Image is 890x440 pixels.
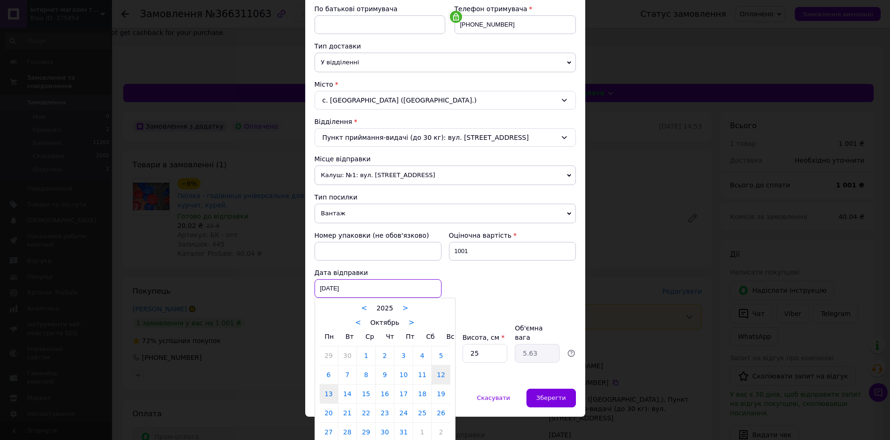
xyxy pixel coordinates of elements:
span: 2025 [377,304,393,312]
a: 20 [320,404,338,422]
a: 11 [413,365,431,384]
a: 18 [413,385,431,403]
span: Пн [325,333,334,340]
span: Сб [426,333,434,340]
a: 19 [432,385,450,403]
a: 25 [413,404,431,422]
a: 15 [357,385,375,403]
a: 21 [338,404,357,422]
a: 4 [413,346,431,365]
a: 17 [394,385,413,403]
span: Скасувати [477,394,510,401]
a: 9 [376,365,394,384]
a: 5 [432,346,450,365]
a: 30 [338,346,357,365]
span: Вт [345,333,354,340]
a: 22 [357,404,375,422]
a: 29 [320,346,338,365]
a: 13 [320,385,338,403]
a: 1 [357,346,375,365]
a: 14 [338,385,357,403]
a: 3 [394,346,413,365]
a: < [361,304,367,312]
span: Октябрь [371,319,399,326]
a: 6 [320,365,338,384]
a: < [355,318,361,327]
a: 16 [376,385,394,403]
a: 12 [432,365,450,384]
a: 26 [432,404,450,422]
span: Вс [447,333,455,340]
a: 10 [394,365,413,384]
span: Пт [406,333,414,340]
a: > [408,318,414,327]
a: 23 [376,404,394,422]
span: Ср [365,333,374,340]
a: > [402,304,408,312]
a: 7 [338,365,357,384]
a: 8 [357,365,375,384]
a: 24 [394,404,413,422]
a: 2 [376,346,394,365]
span: Зберегти [536,394,566,401]
span: Чт [386,333,394,340]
